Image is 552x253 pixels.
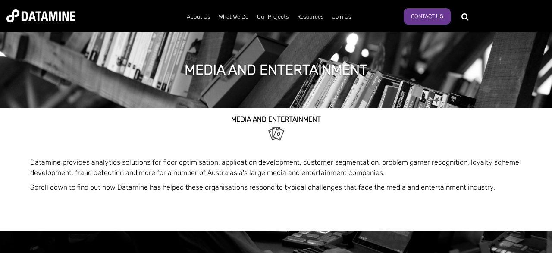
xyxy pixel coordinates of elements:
[185,60,367,79] h1: media and entertainment
[30,116,522,123] h2: Media and ENTERTAINMENT
[182,6,214,28] a: About Us
[30,182,522,193] p: Scroll down to find out how Datamine has helped these organisations respond to typical challenges...
[30,157,522,178] p: Datamine provides analytics solutions for floor optimisation, application development, customer s...
[328,6,355,28] a: Join Us
[267,123,286,143] img: Entertainment-1
[6,9,75,22] img: Datamine
[404,8,451,25] a: Contact Us
[253,6,293,28] a: Our Projects
[214,6,253,28] a: What We Do
[293,6,328,28] a: Resources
